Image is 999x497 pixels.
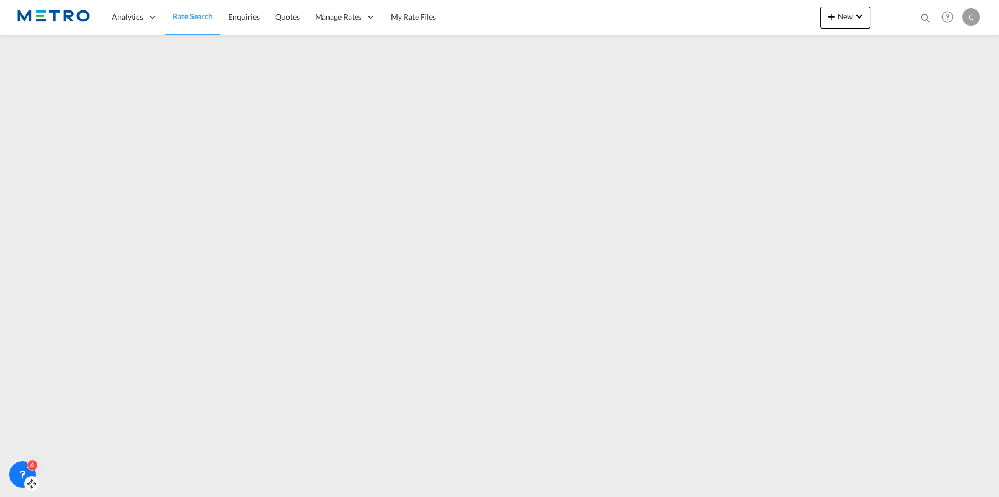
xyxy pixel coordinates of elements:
[112,12,143,22] span: Analytics
[315,12,362,22] span: Manage Rates
[820,7,870,29] button: icon-plus 400-fgNewicon-chevron-down
[962,8,980,26] div: C
[391,12,436,21] span: My Rate Files
[919,12,932,29] div: icon-magnify
[853,10,866,23] md-icon: icon-chevron-down
[919,12,932,24] md-icon: icon-magnify
[275,12,299,21] span: Quotes
[938,8,957,26] span: Help
[825,10,838,23] md-icon: icon-plus 400-fg
[228,12,260,21] span: Enquiries
[825,12,866,21] span: New
[16,5,90,30] img: 25181f208a6c11efa6aa1bf80d4cef53.png
[173,12,213,21] span: Rate Search
[938,8,962,27] div: Help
